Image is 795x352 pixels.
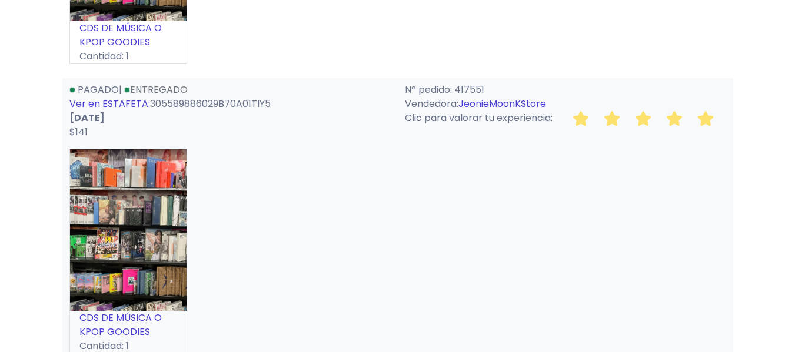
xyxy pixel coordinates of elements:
a: CDS DE MÚSICA O KPOP GOODIES [79,21,162,49]
p: Vendedora: [405,97,726,111]
span: Clic para valorar tu experiencia: [405,111,553,125]
p: Cantidad: 1 [70,49,187,63]
p: [DATE] [69,111,391,125]
a: CDS DE MÚSICA O KPOP GOODIES [79,311,162,338]
a: JeonieMoonKStore [458,97,546,110]
p: Nº pedido: 417551 [405,83,726,97]
a: Ver en ESTAFETA: [69,97,150,110]
span: $141 [69,125,88,139]
div: | 305589886029B70A01TIY5 [62,83,398,139]
img: small_1717821863439.jpeg [70,149,187,311]
a: Entregado [124,83,188,96]
span: Pagado [78,83,119,96]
